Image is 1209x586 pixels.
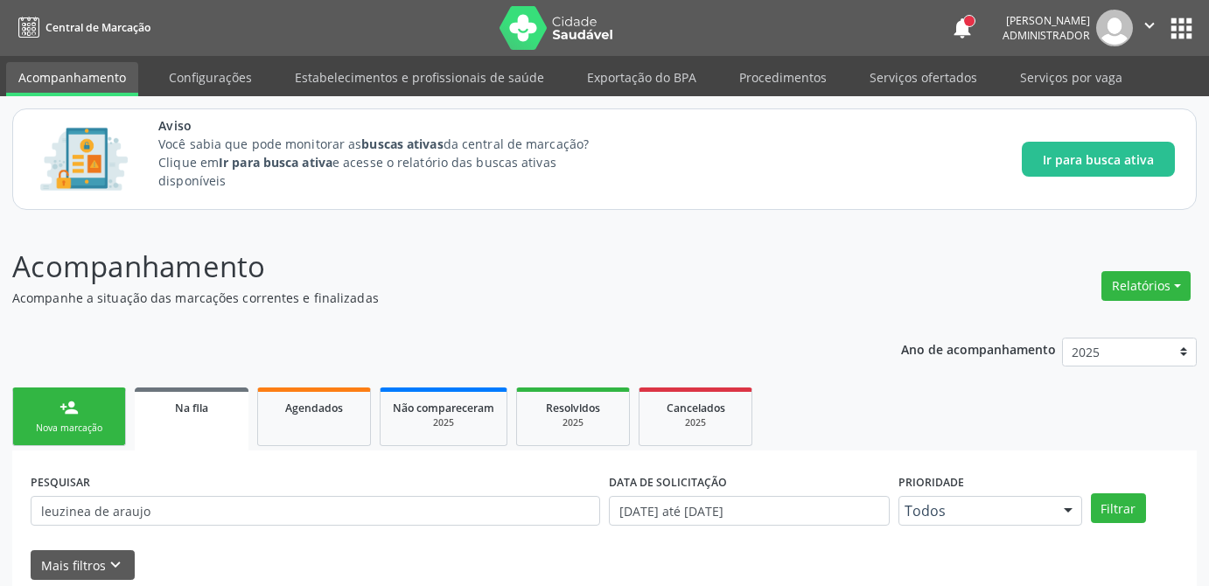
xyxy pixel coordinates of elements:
div: 2025 [652,416,739,429]
p: Acompanhamento [12,245,842,289]
a: Serviços ofertados [857,62,989,93]
span: Resolvidos [546,401,600,415]
i: keyboard_arrow_down [106,555,125,575]
label: DATA DE SOLICITAÇÃO [609,469,727,496]
span: Todos [905,502,1046,520]
span: Ir para busca ativa [1043,150,1154,169]
img: Imagem de CalloutCard [34,120,134,199]
span: Na fila [175,401,208,415]
a: Procedimentos [727,62,839,93]
button:  [1133,10,1166,46]
a: Exportação do BPA [575,62,709,93]
a: Central de Marcação [12,13,150,42]
a: Estabelecimentos e profissionais de saúde [283,62,556,93]
label: Prioridade [898,469,964,496]
a: Serviços por vaga [1008,62,1135,93]
img: img [1096,10,1133,46]
i:  [1140,16,1159,35]
label: PESQUISAR [31,469,90,496]
a: Acompanhamento [6,62,138,96]
button: apps [1166,13,1197,44]
strong: buscas ativas [361,136,443,152]
a: Configurações [157,62,264,93]
span: Central de Marcação [45,20,150,35]
div: person_add [59,398,79,417]
p: Acompanhe a situação das marcações correntes e finalizadas [12,289,842,307]
strong: Ir para busca ativa [219,154,332,171]
button: Ir para busca ativa [1022,142,1175,177]
span: Administrador [1003,28,1090,43]
button: Mais filtroskeyboard_arrow_down [31,550,135,581]
span: Aviso [158,116,621,135]
input: Nome, CNS [31,496,600,526]
p: Você sabia que pode monitorar as da central de marcação? Clique em e acesse o relatório das busca... [158,135,621,190]
span: Não compareceram [393,401,494,415]
button: Relatórios [1101,271,1191,301]
div: [PERSON_NAME] [1003,13,1090,28]
p: Ano de acompanhamento [901,338,1056,359]
div: Nova marcação [25,422,113,435]
span: Agendados [285,401,343,415]
button: notifications [950,16,975,40]
span: Cancelados [667,401,725,415]
input: Selecione um intervalo [609,496,890,526]
div: 2025 [529,416,617,429]
div: 2025 [393,416,494,429]
button: Filtrar [1091,493,1146,523]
